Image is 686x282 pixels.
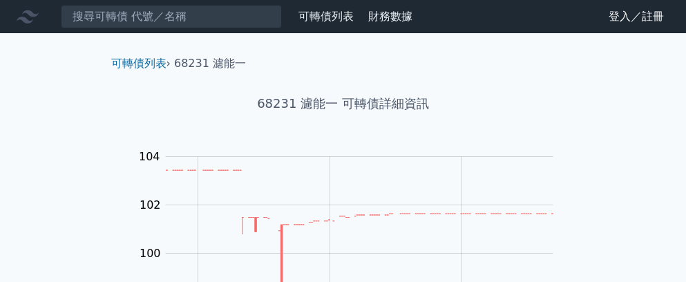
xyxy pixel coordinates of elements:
tspan: 100 [140,247,161,260]
a: 可轉債列表 [298,10,354,23]
tspan: 102 [140,198,161,211]
li: › [111,55,171,72]
h1: 68231 濾能一 可轉債詳細資訊 [100,94,587,113]
a: 可轉債列表 [111,57,166,70]
a: 財務數據 [368,10,412,23]
input: 搜尋可轉債 代號／名稱 [61,5,282,28]
li: 68231 濾能一 [174,55,246,72]
a: 登入／註冊 [598,6,675,28]
tspan: 104 [139,150,160,163]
